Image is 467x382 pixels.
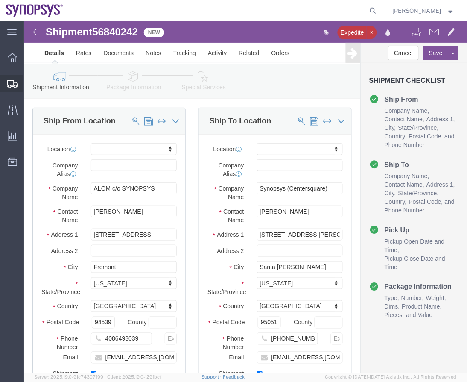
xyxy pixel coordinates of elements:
span: Client: 2025.19.0-129fbcf [107,375,161,380]
img: logo [6,4,63,17]
button: [PERSON_NAME] [392,6,455,16]
iframe: FS Legacy Container [24,21,467,373]
span: Server: 2025.19.0-91c74307f99 [34,375,103,380]
span: Caleb Jackson [393,6,441,15]
span: Copyright © [DATE]-[DATE] Agistix Inc., All Rights Reserved [325,374,457,381]
a: Support [201,375,223,380]
a: Feedback [223,375,245,380]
